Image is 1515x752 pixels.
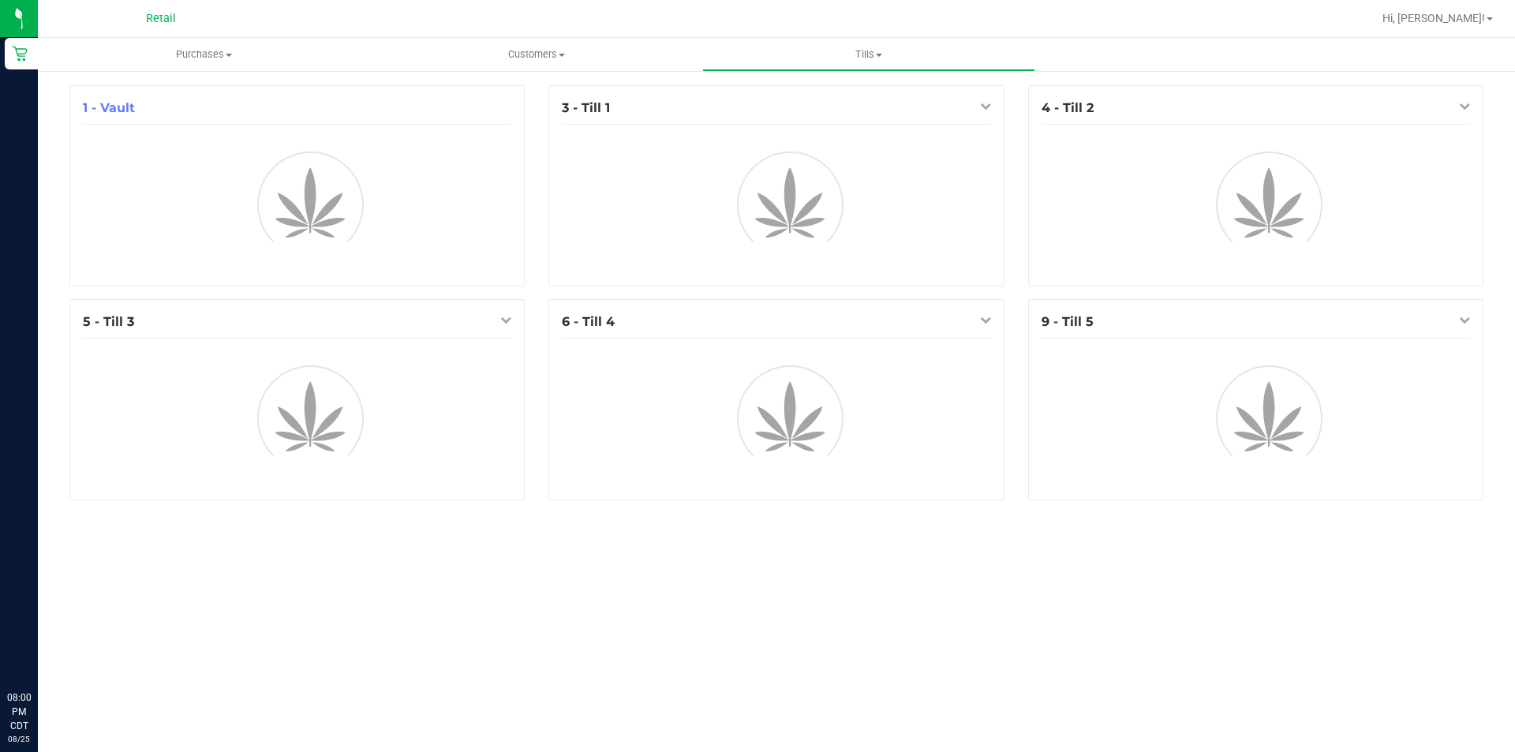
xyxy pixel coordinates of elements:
p: 08:00 PM CDT [7,690,31,733]
a: Customers [370,38,702,71]
span: Customers [371,47,701,62]
span: 9 - Till 5 [1042,314,1094,329]
span: 6 - Till 4 [562,314,615,329]
span: Tills [703,47,1034,62]
span: Hi, [PERSON_NAME]! [1382,12,1485,24]
inline-svg: Retail [12,46,28,62]
span: 5 - Till 3 [83,314,134,329]
a: Purchases [38,38,370,71]
span: Purchases [38,47,370,62]
p: 08/25 [7,733,31,745]
span: 4 - Till 2 [1042,100,1094,115]
span: Retail [146,12,176,25]
span: 3 - Till 1 [562,100,610,115]
a: Tills [702,38,1034,71]
span: 1 - Vault [83,100,135,115]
